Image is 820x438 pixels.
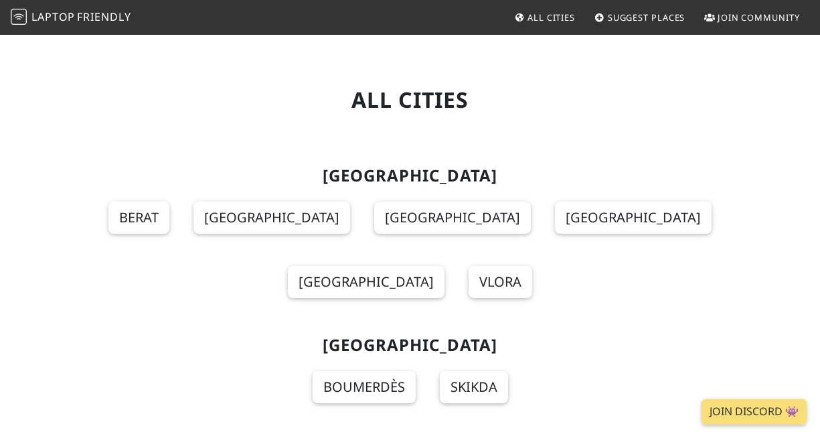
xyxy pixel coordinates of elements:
[702,399,807,425] a: Join Discord 👾
[193,202,350,234] a: [GEOGRAPHIC_DATA]
[718,11,800,23] span: Join Community
[440,371,508,403] a: Skikda
[374,202,531,234] a: [GEOGRAPHIC_DATA]
[37,166,784,186] h2: [GEOGRAPHIC_DATA]
[699,5,805,29] a: Join Community
[31,9,75,24] span: Laptop
[37,87,784,113] h1: All Cities
[313,371,416,403] a: Boumerdès
[527,11,575,23] span: All Cities
[555,202,712,234] a: [GEOGRAPHIC_DATA]
[589,5,691,29] a: Suggest Places
[608,11,685,23] span: Suggest Places
[77,9,131,24] span: Friendly
[11,6,131,29] a: LaptopFriendly LaptopFriendly
[469,266,532,298] a: Vlora
[11,9,27,25] img: LaptopFriendly
[288,266,444,298] a: [GEOGRAPHIC_DATA]
[108,202,169,234] a: Berat
[37,336,784,355] h2: [GEOGRAPHIC_DATA]
[509,5,580,29] a: All Cities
